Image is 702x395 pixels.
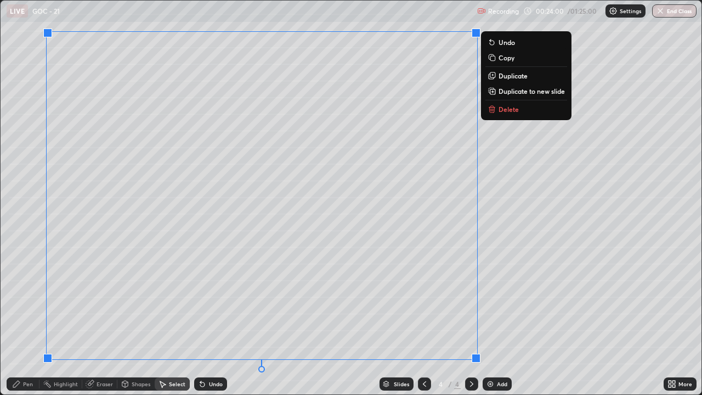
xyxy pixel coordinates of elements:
[454,379,461,389] div: 4
[656,7,665,15] img: end-class-cross
[32,7,60,15] p: GOC - 21
[609,7,618,15] img: class-settings-icons
[499,105,519,114] p: Delete
[449,381,452,387] div: /
[497,381,507,387] div: Add
[477,7,486,15] img: recording.375f2c34.svg
[97,381,113,387] div: Eraser
[132,381,150,387] div: Shapes
[485,69,567,82] button: Duplicate
[499,87,565,95] p: Duplicate to new slide
[485,51,567,64] button: Copy
[435,381,446,387] div: 4
[620,8,641,14] p: Settings
[488,7,519,15] p: Recording
[486,380,495,388] img: add-slide-button
[23,381,33,387] div: Pen
[209,381,223,387] div: Undo
[652,4,697,18] button: End Class
[485,103,567,116] button: Delete
[499,71,528,80] p: Duplicate
[485,84,567,98] button: Duplicate to new slide
[499,53,514,62] p: Copy
[499,38,515,47] p: Undo
[485,36,567,49] button: Undo
[169,381,185,387] div: Select
[10,7,25,15] p: LIVE
[394,381,409,387] div: Slides
[54,381,78,387] div: Highlight
[678,381,692,387] div: More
